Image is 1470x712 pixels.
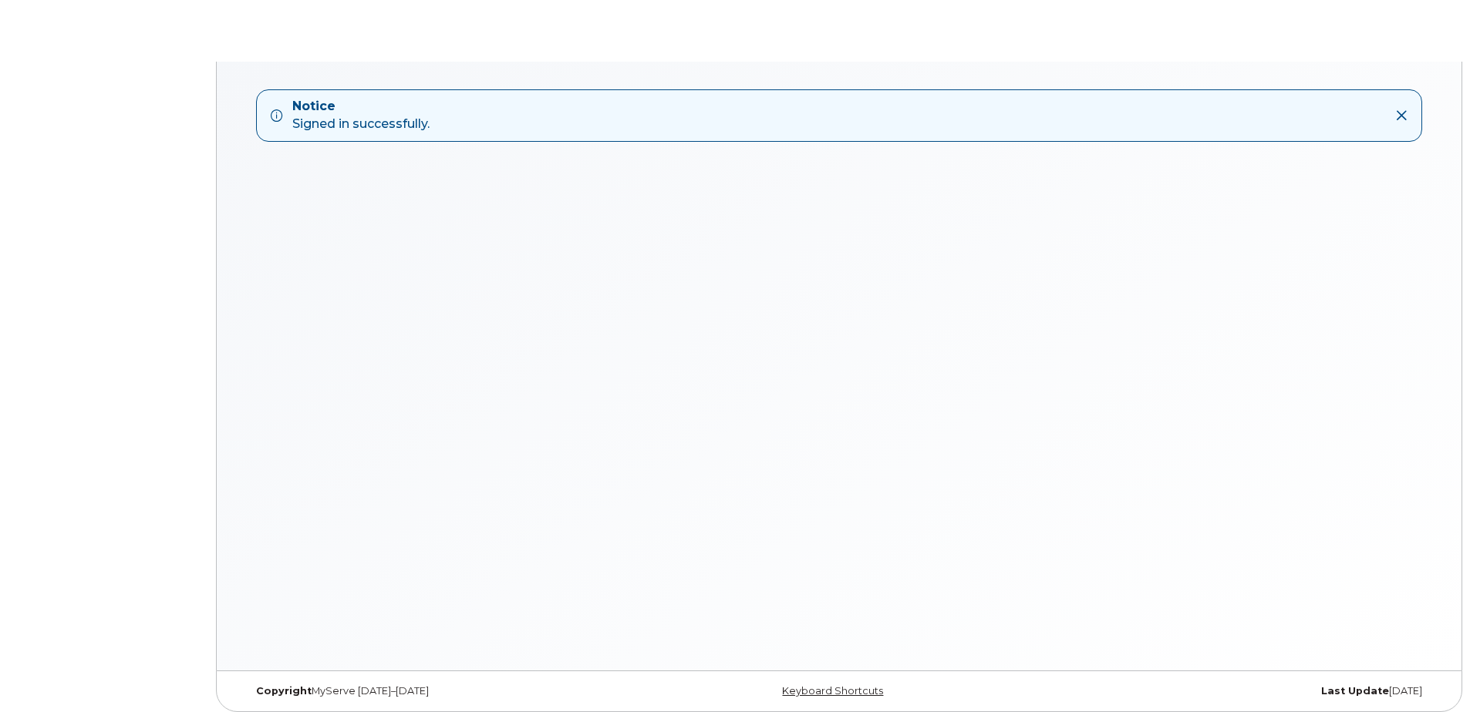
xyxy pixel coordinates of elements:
strong: Last Update [1321,685,1389,697]
a: Keyboard Shortcuts [782,685,883,697]
strong: Notice [292,98,430,116]
div: Signed in successfully. [292,98,430,133]
div: MyServe [DATE]–[DATE] [244,685,641,697]
div: [DATE] [1037,685,1434,697]
strong: Copyright [256,685,312,697]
